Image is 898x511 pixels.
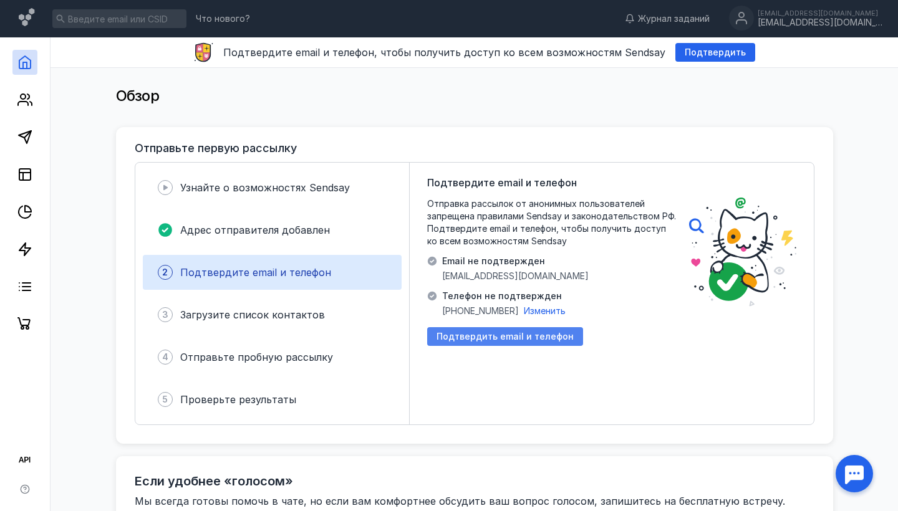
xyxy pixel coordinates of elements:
a: Что нового? [190,14,256,23]
h3: Отправьте первую рассылку [135,142,297,155]
span: Проверьте результаты [180,393,296,406]
span: 5 [162,393,168,406]
span: Отправьте пробную рассылку [180,351,333,363]
span: [PHONE_NUMBER] [442,305,519,317]
span: Журнал заданий [638,12,710,25]
span: [EMAIL_ADDRESS][DOMAIN_NAME] [442,270,589,282]
span: Телефон не подтвержден [442,290,566,302]
span: Загрузите список контактов [180,308,325,321]
span: Подтвердить [685,47,746,58]
span: Адрес отправителя добавлен [180,224,330,236]
span: 3 [162,308,168,321]
span: Подтвердите email и телефон [427,175,577,190]
span: Узнайте о возможностях Sendsay [180,181,350,194]
div: [EMAIL_ADDRESS][DOMAIN_NAME] [758,9,882,17]
input: Введите email или CSID [52,9,186,28]
span: Подтвердите email и телефон, чтобы получить доступ ко всем возможностям Sendsay [223,46,665,59]
button: Подтвердить [675,43,755,62]
span: 2 [162,266,168,279]
span: Изменить [524,305,566,316]
span: Обзор [116,87,160,105]
span: Отправка рассылок от анонимных пользователей запрещена правилами Sendsay и законодательством РФ. ... [427,198,677,247]
span: Email не подтвержден [442,255,589,267]
img: poster [689,198,796,307]
span: Подтвердить email и телефон [437,332,574,342]
h2: Если удобнее «голосом» [135,474,293,489]
a: Журнал заданий [619,12,716,25]
span: 4 [162,351,168,363]
span: Что нового? [196,14,250,23]
span: Подтвердите email и телефон [180,266,331,279]
div: [EMAIL_ADDRESS][DOMAIN_NAME] [758,17,882,28]
button: Изменить [524,305,566,317]
button: Подтвердить email и телефон [427,327,583,346]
